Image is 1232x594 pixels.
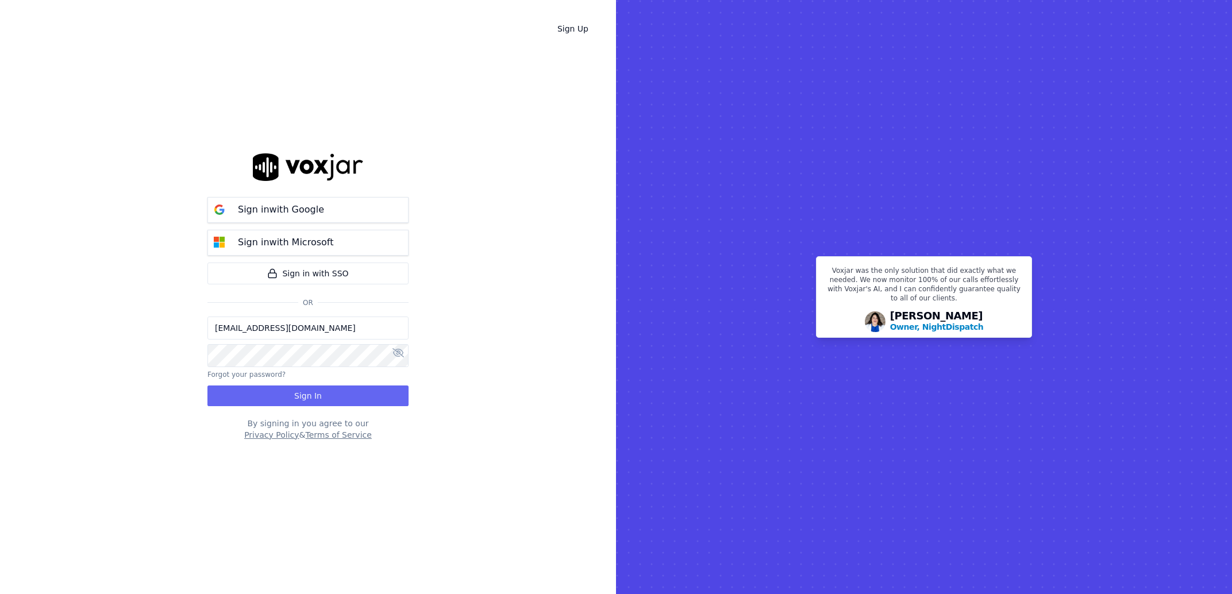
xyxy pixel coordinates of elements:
[207,385,409,406] button: Sign In
[238,203,324,217] p: Sign in with Google
[207,418,409,441] div: By signing in you agree to our &
[207,317,409,340] input: Email
[244,429,299,441] button: Privacy Policy
[865,311,885,332] img: Avatar
[298,298,318,307] span: Or
[208,198,231,221] img: google Sign in button
[207,370,286,379] button: Forgot your password?
[238,236,333,249] p: Sign in with Microsoft
[305,429,371,441] button: Terms of Service
[890,321,984,333] p: Owner, NightDispatch
[890,311,984,333] div: [PERSON_NAME]
[207,230,409,256] button: Sign inwith Microsoft
[207,263,409,284] a: Sign in with SSO
[823,266,1025,307] p: Voxjar was the only solution that did exactly what we needed. We now monitor 100% of our calls ef...
[207,197,409,223] button: Sign inwith Google
[253,153,363,180] img: logo
[548,18,598,39] a: Sign Up
[208,231,231,254] img: microsoft Sign in button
